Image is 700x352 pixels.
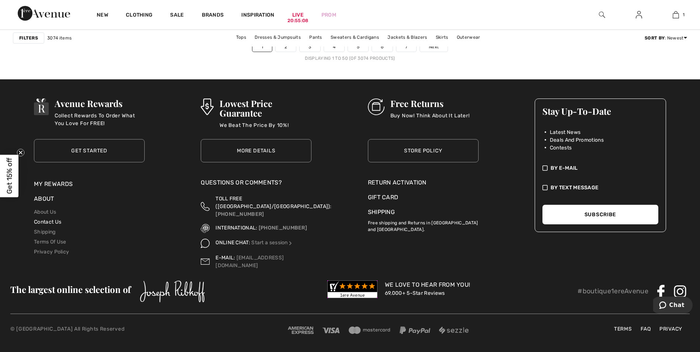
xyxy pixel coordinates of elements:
p: © [GEOGRAPHIC_DATA] All Rights Reserved [10,325,237,333]
span: Deals And Promotions [550,136,604,144]
img: Online Chat [288,241,293,246]
div: 20:55:08 [287,17,308,24]
a: 6 [372,42,392,52]
p: Free shipping and Returns in [GEOGRAPHIC_DATA] and [GEOGRAPHIC_DATA]. [368,217,479,233]
iframe: Opens a widget where you can chat to one of our agents [653,297,693,315]
a: Privacy Policy [34,249,69,255]
a: Privacy [656,325,686,333]
div: We Love To Hear From You! [385,280,470,289]
span: E-MAIL: [215,255,235,261]
a: 1 [658,10,694,19]
a: Prom [321,11,336,19]
img: Amex [288,327,313,334]
a: Sweaters & Cardigans [327,32,383,42]
div: Displaying 1 to 50 (of 3074 products) [13,55,687,62]
a: Terms Of Use [34,239,66,245]
a: Sale [170,12,184,20]
h3: Stay Up-To-Date [542,106,658,116]
span: Next [429,44,439,50]
img: check [542,164,548,172]
img: My Info [636,10,642,19]
span: INTERNATIONAL: [215,225,257,231]
a: Dresses & Jumpsuits [251,32,304,42]
a: Contact Us [34,219,61,225]
a: Shipping [34,229,55,235]
div: Questions or Comments? [201,178,311,191]
a: Outerwear [453,32,484,42]
a: 3 [300,42,320,52]
span: Inspiration [241,12,274,20]
h3: Avenue Rewards [55,99,145,108]
a: Pants [306,32,326,42]
img: Mastercard [349,327,391,334]
a: Next [420,42,448,52]
a: Get Started [34,139,145,162]
a: 7 [396,42,416,52]
a: Sign In [630,10,648,20]
a: Terms [610,325,636,333]
a: Shipping [368,208,395,215]
div: : Newest [645,35,687,41]
a: [EMAIL_ADDRESS][DOMAIN_NAME] [215,255,284,269]
img: Online Chat [201,239,210,248]
p: Buy Now! Think About It Later! [390,112,470,127]
a: Clothing [126,12,152,20]
a: Return Activation [368,178,479,187]
a: Gift Card [368,193,479,202]
img: Instagram [673,285,687,298]
img: Contact us [201,254,210,269]
a: 2 [276,42,296,52]
span: ONLINE CHAT: [215,239,250,246]
button: Close teaser [17,149,24,156]
div: About [34,194,145,207]
img: Avenue Rewards [34,99,49,115]
a: New [97,12,108,20]
a: My Rewards [34,180,73,187]
span: Get 15% off [5,158,14,194]
img: International [201,224,210,233]
a: Skirts [432,32,452,42]
img: check [542,184,548,191]
a: Tops [232,32,250,42]
h3: Free Returns [390,99,470,108]
a: About Us [34,209,56,215]
nav: Page navigation [13,42,687,62]
a: 69,000+ 5-Star Reviews [385,290,445,296]
a: 4 [324,42,344,52]
img: search the website [599,10,605,19]
a: Live20:55:08 [292,11,304,19]
a: [PHONE_NUMBER] [215,211,264,217]
img: Visa [323,328,339,333]
a: 5 [348,42,368,52]
img: Paypal [400,327,430,334]
span: 1 [683,11,685,18]
strong: Filters [19,35,38,41]
a: 1 [252,42,272,52]
a: [PHONE_NUMBER] [259,225,307,231]
span: By Text Message [551,184,599,191]
img: Lowest Price Guarantee [201,99,213,115]
p: We Beat The Price By 10%! [220,121,312,136]
span: Latest News [550,128,580,136]
p: Collect Rewards To Order What You Love For FREE! [55,112,145,127]
span: TOLL FREE ([GEOGRAPHIC_DATA]/[GEOGRAPHIC_DATA]): [215,196,331,210]
img: Toll Free (Canada/US) [201,195,210,218]
img: Free Returns [368,99,385,115]
img: Customer Reviews [327,280,377,298]
img: 1ère Avenue [18,6,70,21]
span: Contests [550,144,572,152]
a: FAQ [637,325,654,333]
img: Facebook [654,285,668,298]
img: My Bag [673,10,679,19]
button: Subscribe [542,205,658,224]
span: 3074 items [47,35,72,41]
img: Sezzle [439,327,469,334]
a: More Details [201,139,311,162]
span: By E-mail [551,164,578,172]
span: The largest online selection of [10,283,131,295]
a: Start a session [251,239,293,246]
